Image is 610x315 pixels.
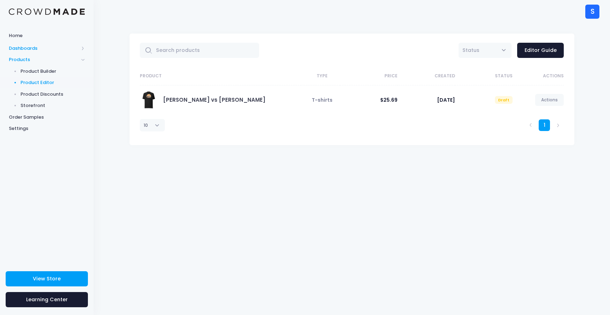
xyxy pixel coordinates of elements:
span: Order Samples [9,114,85,121]
a: View Store [6,271,88,286]
span: Product Discounts [20,91,85,98]
span: Settings [9,125,85,132]
a: Editor Guide [517,43,564,58]
span: Storefront [20,102,85,109]
th: Type: activate to sort column ascending [301,67,340,85]
th: Status: activate to sort column ascending [455,67,513,85]
span: $25.69 [380,96,397,103]
span: T-shirts [312,96,333,103]
a: [PERSON_NAME] vs [PERSON_NAME] [163,96,265,103]
th: Price: activate to sort column ascending [340,67,397,85]
a: 1 [539,119,550,131]
span: Products [9,56,79,63]
th: Created: activate to sort column ascending [397,67,455,85]
span: Draft [495,96,513,104]
span: Status [459,43,512,58]
div: S [585,5,599,19]
a: Learning Center [6,292,88,307]
span: Status [462,47,479,54]
th: Actions: activate to sort column ascending [513,67,564,85]
th: Product: activate to sort column ascending [140,67,301,85]
span: Product Editor [20,79,85,86]
span: [DATE] [437,96,455,103]
span: Product Builder [20,68,85,75]
span: Dashboards [9,45,79,52]
a: Actions [535,94,564,106]
span: Learning Center [26,296,68,303]
span: Home [9,32,85,39]
input: Search products [140,43,259,58]
span: View Store [33,275,61,282]
img: Logo [9,8,85,15]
